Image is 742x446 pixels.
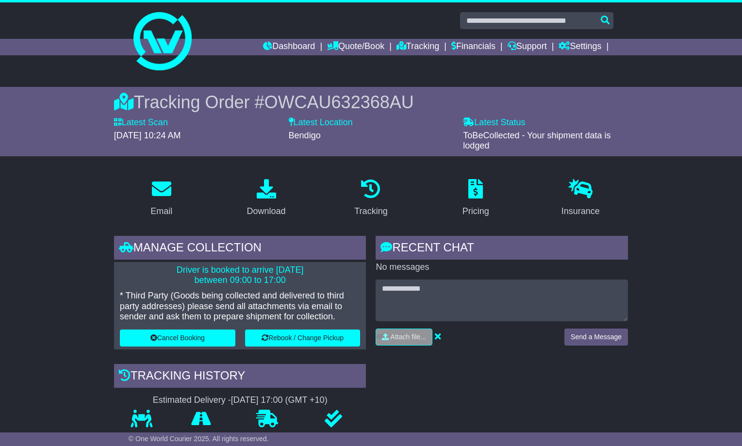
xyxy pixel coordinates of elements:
[247,205,286,218] div: Download
[114,117,168,128] label: Latest Scan
[462,205,489,218] div: Pricing
[354,205,387,218] div: Tracking
[245,330,361,347] button: Rebook / Change Pickup
[463,117,525,128] label: Latest Status
[451,39,495,55] a: Financials
[463,131,610,151] span: ToBeCollected - Your shipment data is lodged
[561,205,600,218] div: Insurance
[456,176,495,221] a: Pricing
[289,131,321,140] span: Bendigo
[120,265,361,286] p: Driver is booked to arrive [DATE] between 09:00 to 17:00
[144,176,179,221] a: Email
[555,176,606,221] a: Insurance
[241,176,292,221] a: Download
[376,262,628,273] p: No messages
[114,92,628,113] div: Tracking Order #
[376,236,628,262] div: RECENT CHAT
[348,176,394,221] a: Tracking
[114,236,366,262] div: Manage collection
[231,395,328,406] div: [DATE] 17:00 (GMT +10)
[289,117,353,128] label: Latest Location
[150,205,172,218] div: Email
[120,330,235,347] button: Cancel Booking
[114,395,366,406] div: Estimated Delivery -
[559,39,601,55] a: Settings
[263,39,315,55] a: Dashboard
[396,39,439,55] a: Tracking
[327,39,384,55] a: Quote/Book
[129,435,269,443] span: © One World Courier 2025. All rights reserved.
[114,131,181,140] span: [DATE] 10:24 AM
[564,329,628,346] button: Send a Message
[508,39,547,55] a: Support
[114,364,366,390] div: Tracking history
[264,92,414,112] span: OWCAU632368AU
[120,291,361,322] p: * Third Party (Goods being collected and delivered to third party addresses) please send all atta...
